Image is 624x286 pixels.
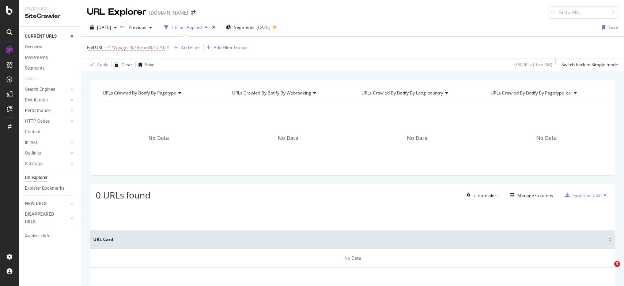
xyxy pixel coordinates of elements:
[25,139,38,146] div: Inlinks
[407,134,427,142] span: No Data
[25,33,57,40] div: CURRENT URLS
[561,62,618,68] div: Switch back to Simple mode
[25,86,55,93] div: Search Engines
[25,54,76,62] a: Movements
[136,59,155,71] button: Save
[191,10,196,15] div: arrow-right-arrow-left
[171,43,200,52] button: Add Filter
[614,261,620,267] span: 3
[145,62,155,68] div: Save
[25,232,50,240] div: Analysis Info
[101,87,215,99] h4: URLs Crawled By Botify By pagetype
[234,24,254,30] span: Segments
[231,87,344,99] h4: URLs Crawled By Botify By webranking
[599,22,618,33] button: Save
[87,6,146,18] div: URL Explorer
[111,59,132,71] button: Clear
[161,22,211,33] button: 1 Filter Applied
[25,160,68,168] a: Sitemaps
[25,174,76,182] a: Url Explorer
[171,24,202,30] div: 1 Filter Applied
[25,96,68,104] a: Distribution
[25,149,68,157] a: Outlinks
[25,200,68,208] a: NEW URLS
[149,9,188,16] div: [DOMAIN_NAME]
[25,185,76,192] a: Explorer Bookmarks
[213,44,247,51] div: Add Filter Group
[25,174,48,182] div: Url Explorer
[25,139,68,146] a: Inlinks
[25,75,43,83] a: Visits
[608,24,618,30] div: Save
[126,22,155,33] button: Previous
[232,90,311,96] span: URLs Crawled By Botify By webranking
[104,44,107,51] span: =
[97,24,111,30] span: 2025 Sep. 1st
[90,249,615,268] div: No Data
[548,6,618,19] input: Find a URL
[148,134,169,142] span: No Data
[25,128,76,136] a: Content
[25,54,48,62] div: Movements
[126,24,146,30] span: Previous
[278,134,298,142] span: No Data
[108,42,165,53] span: ^.*&page=%7Bfrom%7D.*$
[25,6,75,12] div: Analytics
[491,90,572,96] span: URLs Crawled By Botify By pagetype_osl
[97,62,108,68] div: Apply
[25,33,68,40] a: CURRENT URLS
[562,189,601,201] button: Export as CSV
[96,189,151,201] span: 0 URLs found
[360,87,474,99] h4: URLs Crawled By Botify By lang_country
[25,118,68,125] a: HTTP Codes
[25,107,68,115] a: Performance
[25,211,62,226] div: DISAPPEARED URLS
[473,192,498,198] div: Create alert
[211,24,217,31] div: times
[25,118,50,125] div: HTTP Codes
[103,90,176,96] span: URLs Crawled By Botify By pagetype
[599,261,617,279] iframe: Intercom live chat
[204,43,247,52] button: Add Filter Group
[93,236,606,243] span: URL Card
[464,189,498,201] button: Create alert
[121,62,132,68] div: Clear
[257,24,270,30] div: [DATE]
[25,107,50,115] div: Performance
[25,43,42,51] div: Overview
[120,23,126,30] span: vs
[25,160,44,168] div: Sitemaps
[181,44,200,51] div: Add Filter
[223,22,273,33] button: Segments[DATE]
[25,211,68,226] a: DISAPPEARED URLS
[25,75,36,83] div: Visits
[362,90,443,96] span: URLs Crawled By Botify By lang_country
[25,128,41,136] div: Content
[536,134,557,142] span: No Data
[25,12,75,21] div: SiteCrawler
[25,64,76,72] a: Segments
[25,200,46,208] div: NEW URLS
[25,232,76,240] a: Analysis Info
[517,192,553,198] div: Manage Columns
[559,59,618,71] button: Switch back to Simple mode
[25,86,68,93] a: Search Engines
[507,191,553,200] button: Manage Columns
[25,64,45,72] div: Segments
[25,185,64,192] div: Explorer Bookmarks
[87,44,103,51] span: Full URL
[514,62,552,68] div: 0 % URLs ( 0 on 3M )
[489,87,603,99] h4: URLs Crawled By Botify By pagetype_osl
[87,59,108,71] button: Apply
[87,22,120,33] button: [DATE]
[25,96,48,104] div: Distribution
[572,192,601,198] div: Export as CSV
[25,43,76,51] a: Overview
[25,149,41,157] div: Outlinks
